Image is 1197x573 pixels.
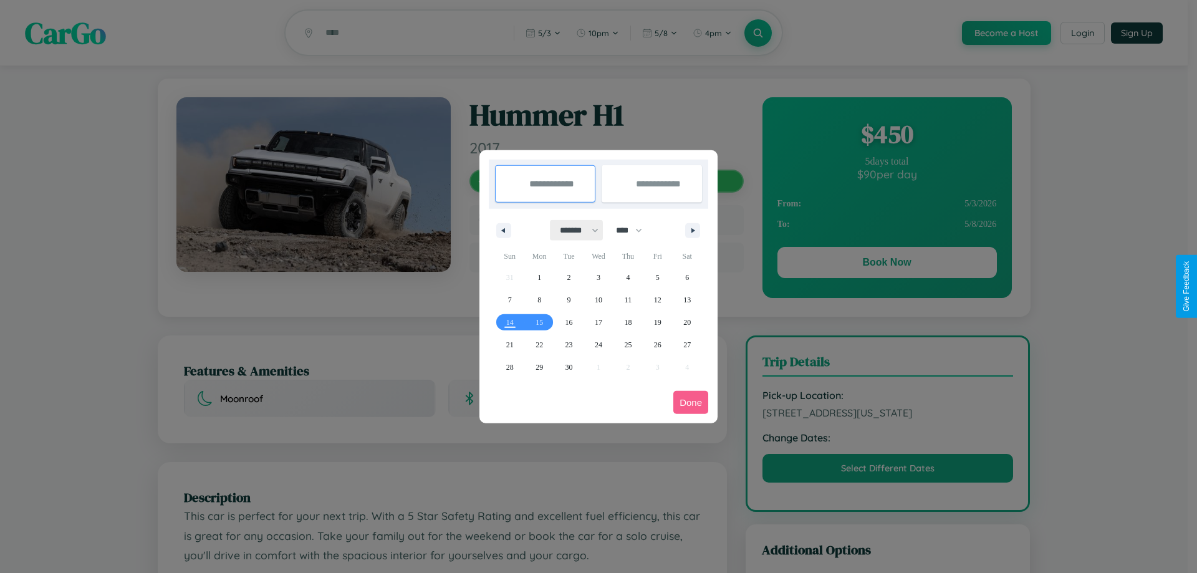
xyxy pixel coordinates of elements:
button: 26 [643,334,672,356]
button: 13 [673,289,702,311]
button: 20 [673,311,702,334]
span: 7 [508,289,512,311]
button: 5 [643,266,672,289]
button: 24 [584,334,613,356]
button: 25 [613,334,643,356]
span: 28 [506,356,514,378]
button: Done [673,391,708,414]
button: 12 [643,289,672,311]
button: 8 [524,289,554,311]
span: 25 [624,334,632,356]
span: Thu [613,246,643,266]
button: 16 [554,311,584,334]
button: 18 [613,311,643,334]
span: 1 [537,266,541,289]
span: 20 [683,311,691,334]
span: 27 [683,334,691,356]
button: 22 [524,334,554,356]
span: Mon [524,246,554,266]
button: 17 [584,311,613,334]
span: 3 [597,266,600,289]
button: 30 [554,356,584,378]
span: 16 [565,311,573,334]
div: Give Feedback [1182,261,1191,312]
button: 28 [495,356,524,378]
span: 10 [595,289,602,311]
button: 3 [584,266,613,289]
span: Sat [673,246,702,266]
span: 29 [536,356,543,378]
span: 14 [506,311,514,334]
span: 12 [654,289,661,311]
span: 4 [626,266,630,289]
span: 19 [654,311,661,334]
button: 7 [495,289,524,311]
span: 24 [595,334,602,356]
span: 5 [656,266,660,289]
button: 6 [673,266,702,289]
span: 8 [537,289,541,311]
span: 30 [565,356,573,378]
button: 15 [524,311,554,334]
span: 2 [567,266,571,289]
span: Fri [643,246,672,266]
span: 26 [654,334,661,356]
button: 23 [554,334,584,356]
button: 19 [643,311,672,334]
button: 27 [673,334,702,356]
button: 21 [495,334,524,356]
button: 14 [495,311,524,334]
span: 21 [506,334,514,356]
button: 11 [613,289,643,311]
span: 23 [565,334,573,356]
button: 9 [554,289,584,311]
button: 1 [524,266,554,289]
span: Sun [495,246,524,266]
button: 10 [584,289,613,311]
span: 17 [595,311,602,334]
span: 13 [683,289,691,311]
span: 6 [685,266,689,289]
span: Wed [584,246,613,266]
span: Tue [554,246,584,266]
span: 15 [536,311,543,334]
button: 2 [554,266,584,289]
button: 29 [524,356,554,378]
span: 11 [625,289,632,311]
button: 4 [613,266,643,289]
span: 18 [624,311,632,334]
span: 9 [567,289,571,311]
span: 22 [536,334,543,356]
